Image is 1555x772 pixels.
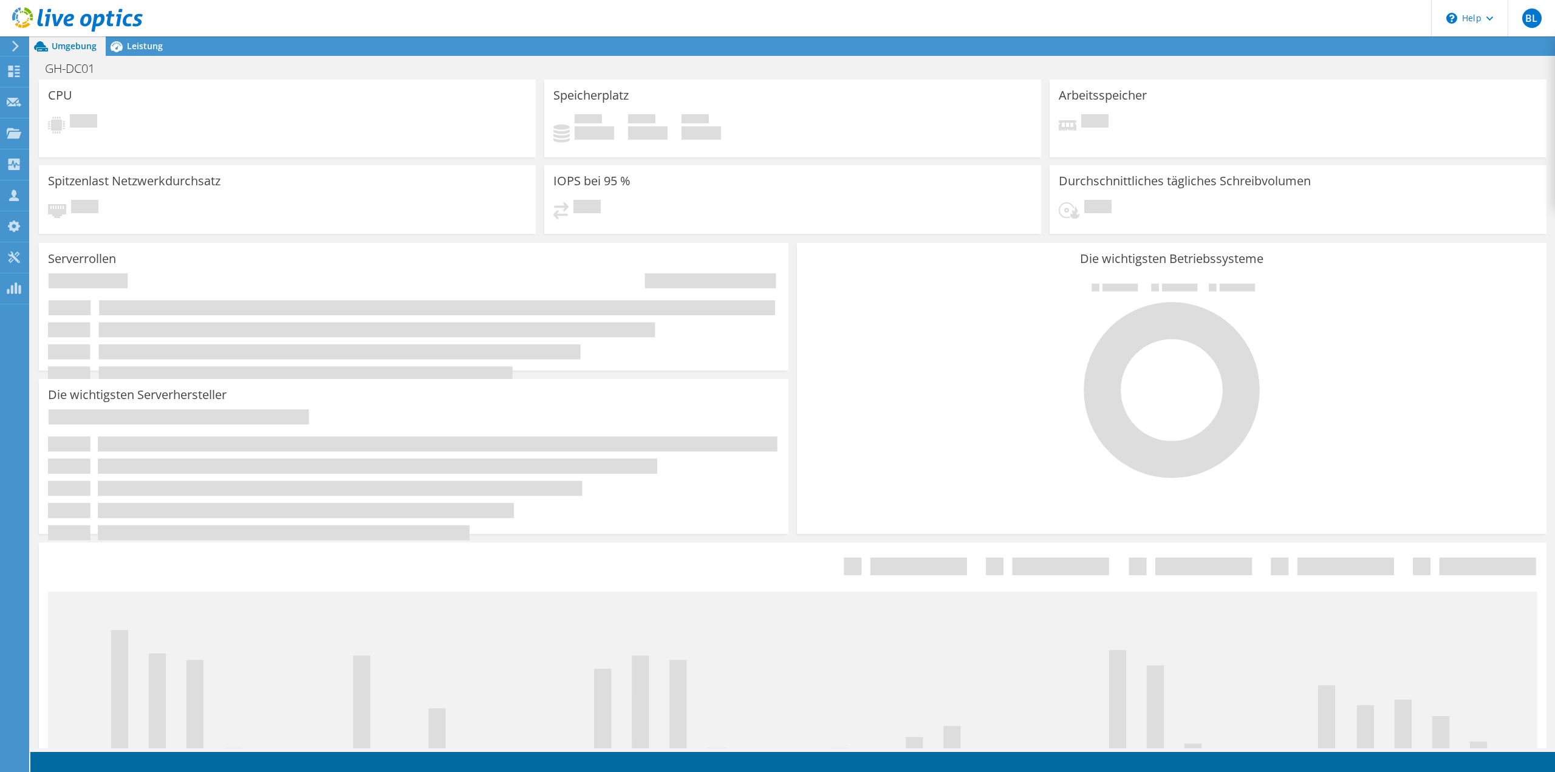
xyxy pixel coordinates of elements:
[553,89,629,102] h3: Speicherplatz
[575,126,614,140] h4: 0 GiB
[39,62,114,75] h1: GH-DC01
[71,200,98,216] span: Ausstehend
[1522,9,1542,28] span: BL
[1446,13,1457,24] svg: \n
[573,200,601,216] span: Ausstehend
[628,126,668,140] h4: 0 GiB
[1059,89,1147,102] h3: Arbeitsspeicher
[682,114,709,126] span: Insgesamt
[806,252,1537,265] h3: Die wichtigsten Betriebssysteme
[48,252,116,265] h3: Serverrollen
[48,388,227,401] h3: Die wichtigsten Serverhersteller
[127,40,163,52] span: Leistung
[628,114,655,126] span: Verfügbar
[575,114,602,126] span: Belegt
[1084,200,1112,216] span: Ausstehend
[70,114,97,131] span: Ausstehend
[48,89,72,102] h3: CPU
[553,174,631,188] h3: IOPS bei 95 %
[52,40,97,52] span: Umgebung
[1059,174,1311,188] h3: Durchschnittliches tägliches Schreibvolumen
[48,174,220,188] h3: Spitzenlast Netzwerkdurchsatz
[1081,114,1109,131] span: Ausstehend
[682,126,721,140] h4: 0 GiB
